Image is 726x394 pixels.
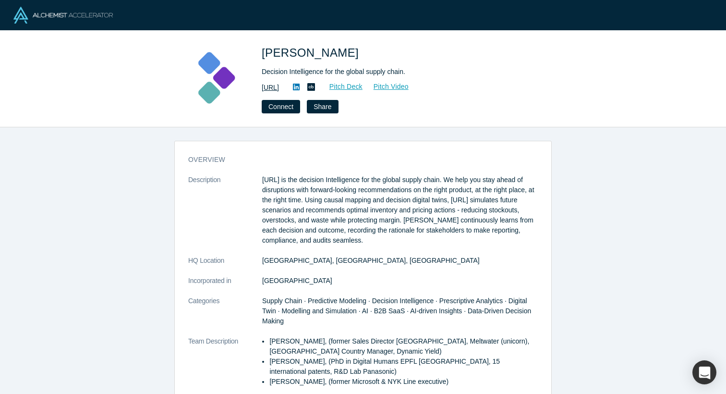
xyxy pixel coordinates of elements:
[262,100,300,113] button: Connect
[13,7,113,24] img: Alchemist Logo
[262,46,362,59] span: [PERSON_NAME]
[188,256,262,276] dt: HQ Location
[188,155,524,165] h3: overview
[262,175,538,246] p: [URL] is the decision Intelligence for the global supply chain. We help you stay ahead of disrupt...
[181,44,248,111] img: Kimaru AI's Logo
[269,357,538,377] li: [PERSON_NAME], (PhD in Digital Humans EPFL [GEOGRAPHIC_DATA], 15 international patents, R&D Lab P...
[262,67,531,77] div: Decision Intelligence for the global supply chain.
[188,296,262,336] dt: Categories
[262,276,538,286] dd: [GEOGRAPHIC_DATA]
[269,336,538,357] li: [PERSON_NAME], (former Sales Director [GEOGRAPHIC_DATA], Meltwater (unicorn), [GEOGRAPHIC_DATA] C...
[262,256,538,266] dd: [GEOGRAPHIC_DATA], [GEOGRAPHIC_DATA], [GEOGRAPHIC_DATA]
[262,297,531,325] span: Supply Chain · Predictive Modeling · Decision Intelligence · Prescriptive Analytics · Digital Twi...
[262,83,279,93] a: [URL]
[363,81,409,92] a: Pitch Video
[188,175,262,256] dt: Description
[269,377,538,387] li: [PERSON_NAME], (former Microsoft & NYK Line executive)
[319,81,363,92] a: Pitch Deck
[307,100,338,113] button: Share
[188,276,262,296] dt: Incorporated in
